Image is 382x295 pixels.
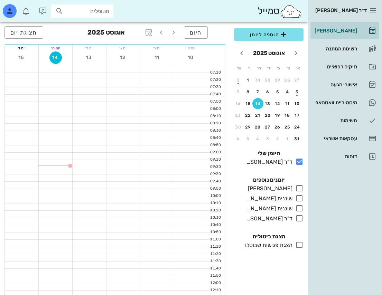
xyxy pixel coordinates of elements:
div: 22 [243,113,254,118]
button: 30 [262,75,273,86]
div: יום ה׳ [39,45,72,51]
div: 09:30 [208,171,222,177]
div: 08:00 [208,106,222,112]
div: יום ב׳ [140,45,174,51]
div: 10 [292,101,303,106]
div: 23 [233,113,244,118]
div: דוחות [313,154,357,159]
button: 22 [243,110,254,121]
button: 29 [272,75,283,86]
button: 16 [233,98,244,109]
div: 08:30 [208,128,222,134]
button: 2 [272,133,283,144]
a: רשימת המתנה [310,40,379,57]
span: תצוגת יום [10,29,37,36]
th: ג׳ [274,62,283,74]
button: אוגוסט 2025 [250,46,288,60]
div: [PERSON_NAME] [245,184,292,193]
button: 11 [282,98,293,109]
button: 27 [292,75,303,86]
th: ב׳ [284,62,293,74]
div: רשימת המתנה [313,46,357,51]
div: 10:20 [208,208,222,213]
span: היום [190,29,202,36]
button: 11 [151,51,164,64]
div: [PERSON_NAME] [313,28,357,34]
div: 10:30 [208,215,222,221]
div: 11:30 [208,258,222,264]
button: 29 [243,122,254,133]
div: 28 [282,78,293,83]
button: 20 [262,110,273,121]
div: משימות [313,118,357,123]
h3: אוגוסט 2025 [87,26,125,40]
div: 6 [233,136,244,141]
div: 16 [233,101,244,106]
div: הצגת פגישות שבוטלו [242,241,292,249]
span: ד״ר [PERSON_NAME] [315,7,367,13]
div: 15 [243,101,254,106]
div: יום ד׳ [73,45,106,51]
h4: היומן שלי [234,149,304,158]
button: 3 [292,86,303,97]
div: 19 [272,113,283,118]
th: ו׳ [244,62,253,74]
button: הוספה ליומן [234,28,304,41]
div: עסקאות אשראי [313,136,357,141]
button: 5 [272,86,283,97]
span: 14 [50,55,62,60]
div: 12 [272,101,283,106]
div: אישורי הגעה [313,82,357,87]
button: 7 [252,86,263,97]
span: 15 [16,55,28,60]
div: 31 [292,136,303,141]
div: 28 [252,125,263,130]
th: ד׳ [264,62,273,74]
div: 20 [262,113,273,118]
div: 6 [262,89,273,94]
button: חודש שעבר [290,47,302,59]
th: ה׳ [254,62,263,74]
div: 07:50 [208,99,222,105]
button: חודש הבא [235,47,248,59]
button: 13 [262,98,273,109]
button: 10 [185,51,197,64]
div: 27 [292,78,303,83]
button: 14 [252,98,263,109]
div: 1 [282,136,293,141]
button: 15 [16,51,28,64]
button: 23 [233,110,244,121]
button: 6 [262,86,273,97]
a: אישורי הגעה [310,76,379,93]
div: 2 [233,78,244,83]
button: 4 [282,86,293,97]
div: 10:10 [208,200,222,206]
a: משימות [310,112,379,129]
button: 28 [252,122,263,133]
div: תיקים רפואיים [313,64,357,69]
div: 09:40 [208,179,222,184]
div: 09:00 [208,150,222,155]
button: 1 [282,133,293,144]
div: 07:20 [208,77,222,83]
button: 5 [243,133,254,144]
div: 27 [262,125,273,130]
div: יום א׳ [174,45,208,51]
div: 08:10 [208,113,222,119]
div: 2 [272,136,283,141]
th: ש׳ [235,62,244,74]
div: 1 [243,78,254,83]
div: 11:20 [208,251,222,257]
button: 21 [252,110,263,121]
div: 3 [292,89,303,94]
button: 30 [233,122,244,133]
a: דוחות [310,148,379,165]
div: 4 [252,136,263,141]
span: 10 [185,55,197,60]
div: 08:50 [208,142,222,148]
div: סמייל [258,4,302,19]
div: 10:00 [208,193,222,199]
div: ד"ר [PERSON_NAME] [244,158,292,166]
button: 25 [282,122,293,133]
div: 18 [282,113,293,118]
